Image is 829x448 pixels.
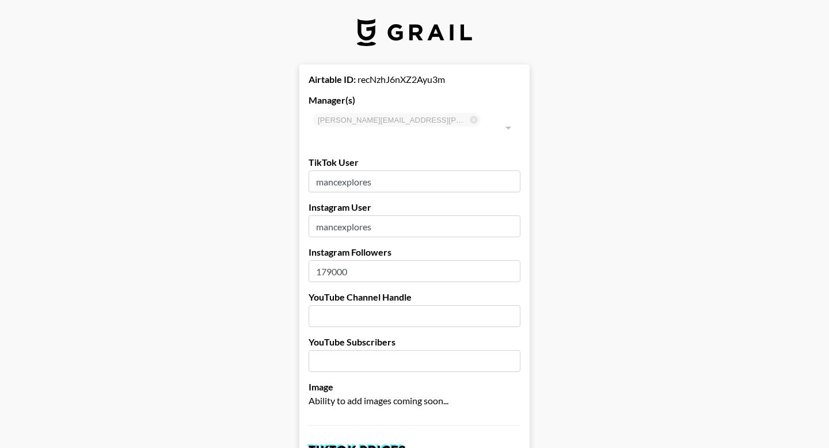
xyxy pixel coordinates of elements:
label: YouTube Channel Handle [309,291,520,303]
label: TikTok User [309,157,520,168]
label: Manager(s) [309,94,520,106]
span: Ability to add images coming soon... [309,395,448,406]
label: Image [309,381,520,393]
label: YouTube Subscribers [309,336,520,348]
div: recNzhJ6nXZ2Ayu3m [309,74,520,85]
img: Grail Talent Logo [357,18,472,46]
strong: Airtable ID: [309,74,356,85]
label: Instagram Followers [309,246,520,258]
label: Instagram User [309,202,520,213]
